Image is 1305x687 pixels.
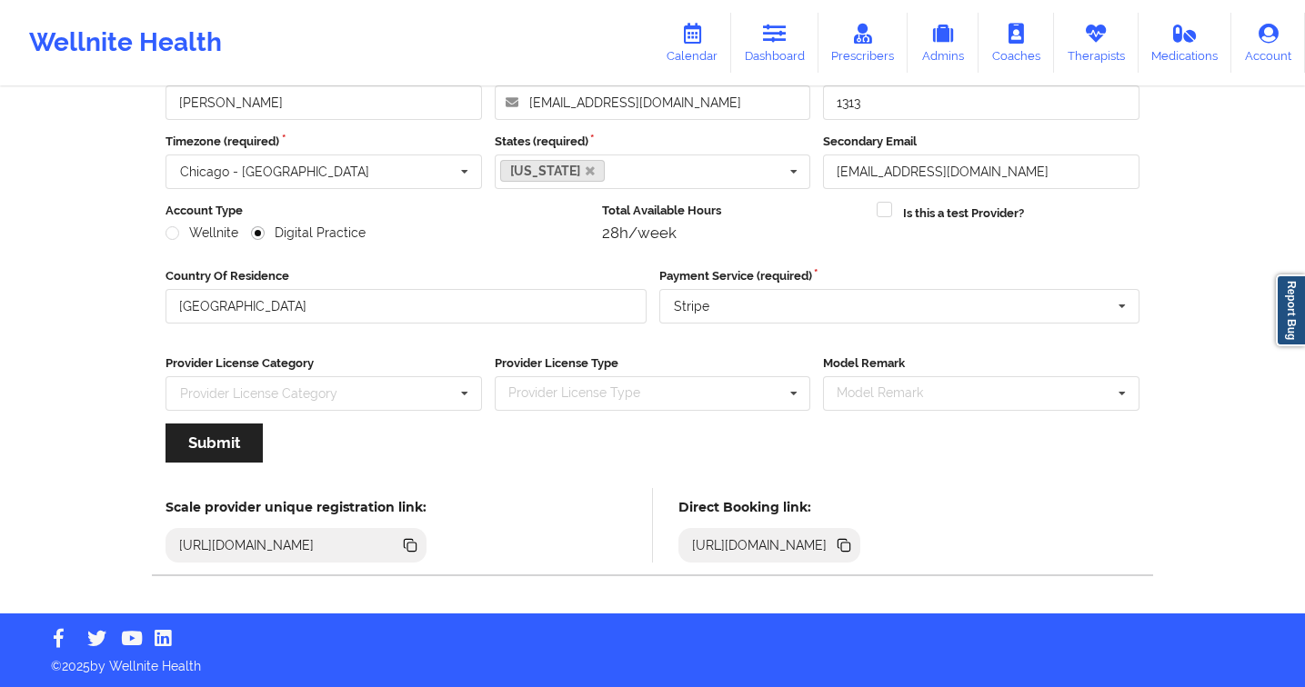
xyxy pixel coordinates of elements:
label: Secondary Email [823,133,1139,151]
label: Total Available Hours [602,202,865,220]
div: Provider License Type [504,383,667,403]
a: Therapists [1054,13,1139,73]
label: Provider License Type [495,354,811,373]
label: Wellnite [166,225,238,241]
button: Submit [166,423,263,463]
a: Calendar [653,13,731,73]
label: Digital Practice [251,225,366,241]
input: Calendar Id [823,85,1139,120]
a: Report Bug [1276,274,1305,346]
a: Medications [1139,13,1232,73]
div: Model Remark [832,383,949,403]
label: Account Type [166,202,589,220]
label: Model Remark [823,354,1139,373]
div: [URL][DOMAIN_NAME] [685,536,835,554]
p: © 2025 by Wellnite Health [38,644,1267,675]
input: Email address [495,85,811,120]
a: Prescribers [818,13,908,73]
label: Provider License Category [166,354,482,373]
h5: Scale provider unique registration link: [166,499,427,515]
div: [URL][DOMAIN_NAME] [172,536,322,554]
div: Stripe [674,300,709,313]
div: 28h/week [602,224,865,242]
label: Is this a test Provider? [903,204,1024,223]
a: Account [1231,13,1305,73]
label: Country Of Residence [166,267,647,285]
label: Payment Service (required) [659,267,1140,285]
label: States (required) [495,133,811,151]
input: Full name [166,85,482,120]
label: Timezone (required) [166,133,482,151]
a: Dashboard [731,13,818,73]
a: Coaches [979,13,1054,73]
div: Chicago - [GEOGRAPHIC_DATA] [180,165,369,178]
h5: Direct Booking link: [678,499,861,515]
a: Admins [908,13,979,73]
input: Email [823,154,1139,189]
a: [US_STATE] [500,160,606,182]
div: Provider License Category [180,387,337,400]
